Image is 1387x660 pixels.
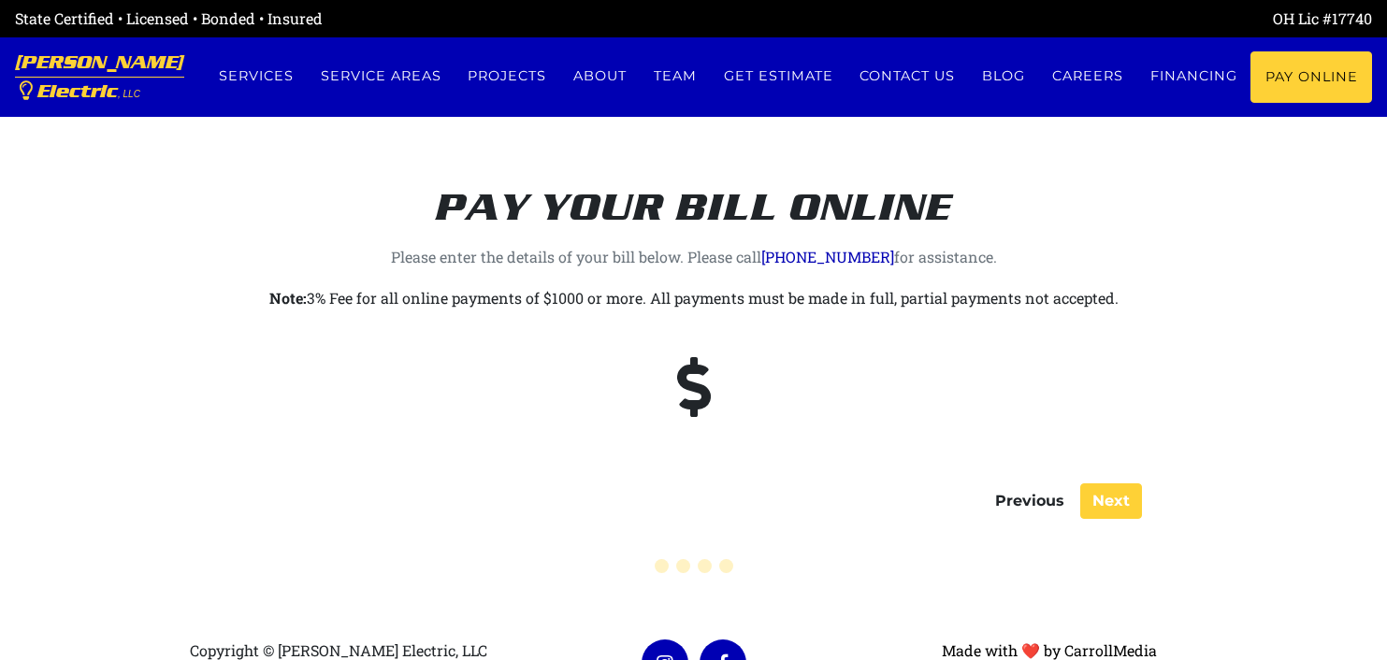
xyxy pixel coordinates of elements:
[761,247,894,266] a: [PHONE_NUMBER]
[1039,51,1137,101] a: Careers
[118,89,140,99] span: , LLC
[190,640,487,660] span: Copyright © [PERSON_NAME] Electric, LLC
[1250,51,1372,103] a: Pay Online
[560,51,641,101] a: About
[983,483,1076,519] button: Previous
[15,37,184,117] a: [PERSON_NAME] Electric, LLC
[1136,51,1250,101] a: Financing
[205,51,307,101] a: Services
[175,140,1213,230] h2: Pay your bill online
[942,640,1157,660] a: Made with ❤ by CarrollMedia
[455,51,560,101] a: Projects
[175,244,1213,270] p: Please enter the details of your bill below. Please call for assistance.
[307,51,455,101] a: Service Areas
[694,7,1373,30] div: OH Lic #17740
[641,51,711,101] a: Team
[846,51,969,101] a: Contact us
[1080,483,1142,519] button: Next
[15,7,694,30] div: State Certified • Licensed • Bonded • Insured
[175,285,1213,311] p: 3% Fee for all online payments of $1000 or more. All payments must be made in full, partial payme...
[969,51,1039,101] a: Blog
[710,51,846,101] a: Get estimate
[269,288,307,308] strong: Note:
